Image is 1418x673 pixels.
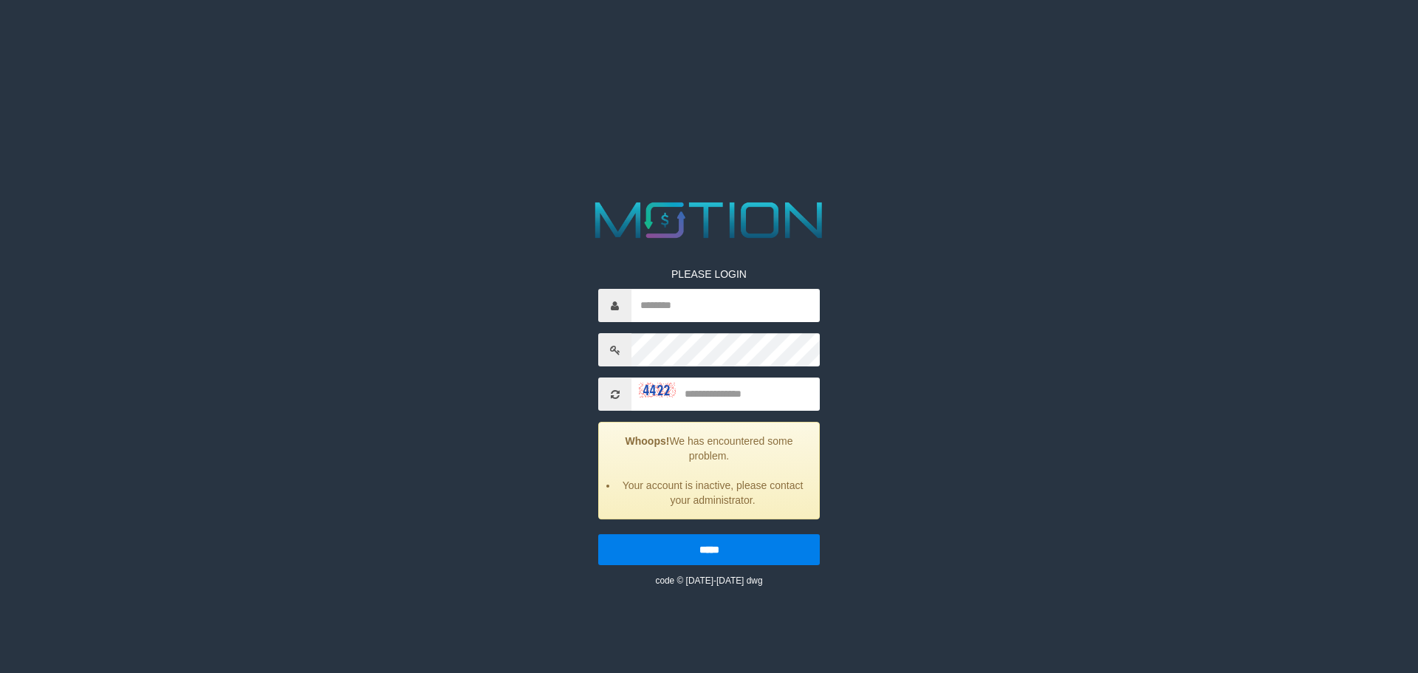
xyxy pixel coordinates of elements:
[639,383,676,397] img: captcha
[655,575,762,586] small: code © [DATE]-[DATE] dwg
[598,422,820,519] div: We has encountered some problem.
[617,478,808,508] li: Your account is inactive, please contact your administrator.
[598,267,820,281] p: PLEASE LOGIN
[626,435,670,447] strong: Whoops!
[585,196,833,245] img: MOTION_logo.png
